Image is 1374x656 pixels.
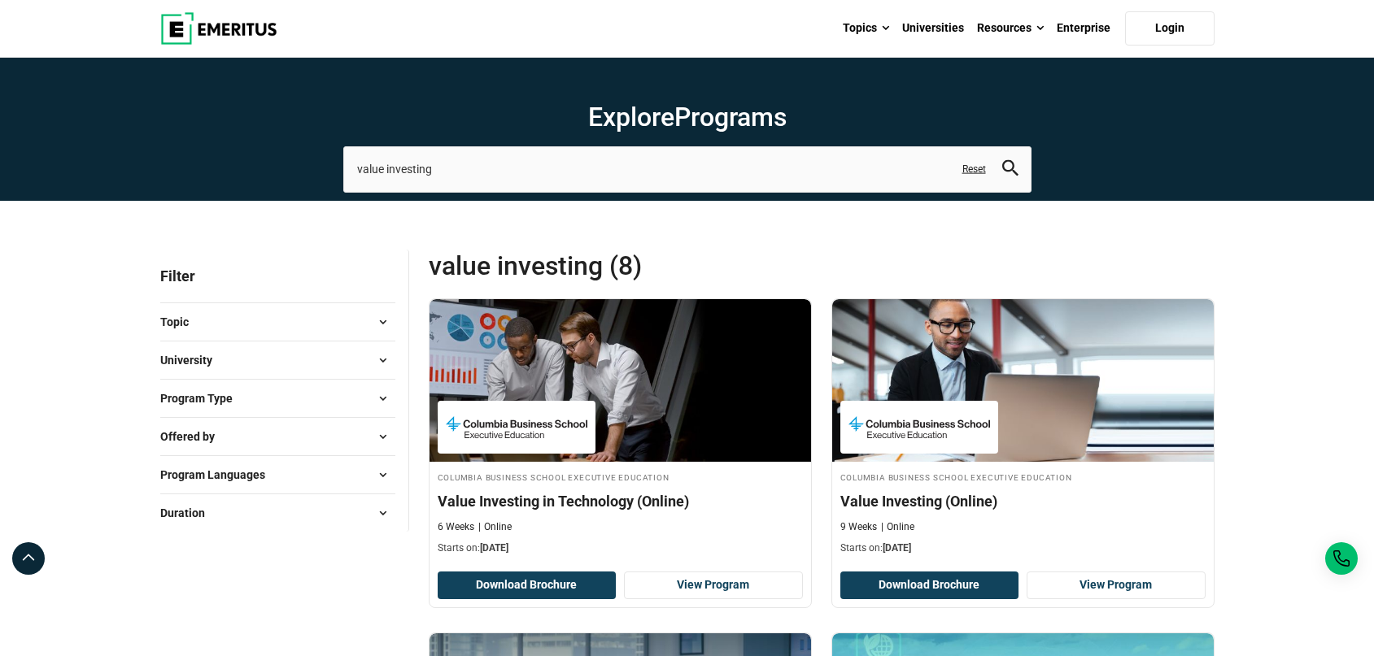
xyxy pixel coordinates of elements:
input: search-page [343,146,1032,192]
button: Download Brochure [438,571,617,599]
button: Program Type [160,386,395,411]
p: 9 Weeks [840,520,877,534]
span: [DATE] [883,542,911,554]
span: value investing (8) [429,250,822,282]
button: Topic [160,310,395,334]
h4: Columbia Business School Executive Education [840,470,1206,484]
a: Reset search [962,163,986,176]
button: University [160,348,395,372]
a: search [1002,164,1019,180]
p: Starts on: [840,541,1206,555]
span: Topic [160,313,202,331]
h4: Value Investing in Technology (Online) [438,491,803,511]
p: Online [881,520,914,534]
span: Programs [674,102,787,133]
span: Duration [160,504,218,522]
img: Columbia Business School Executive Education [848,409,990,445]
button: Offered by [160,424,395,449]
h1: Explore [343,101,1032,133]
img: Value Investing (Online) | Online Finance Course [832,299,1214,462]
a: View Program [624,571,803,599]
span: [DATE] [480,542,508,554]
span: Program Languages [160,466,278,484]
p: Starts on: [438,541,803,555]
span: University [160,351,225,369]
button: Download Brochure [840,571,1019,599]
img: Value Investing in Technology (Online) | Online Finance Course [430,299,811,462]
span: Offered by [160,428,228,445]
a: Finance Course by Columbia Business School Executive Education - October 16, 2025 Columbia Busine... [832,299,1214,564]
img: Columbia Business School Executive Education [446,409,587,445]
a: View Program [1027,571,1206,599]
h4: Value Investing (Online) [840,491,1206,511]
p: Online [478,520,512,534]
p: Filter [160,250,395,302]
h4: Columbia Business School Executive Education [438,470,803,484]
button: Duration [160,501,395,525]
a: Login [1125,11,1215,46]
span: Program Type [160,389,246,407]
button: search [1002,160,1019,179]
button: Program Languages [160,463,395,487]
a: Finance Course by Columbia Business School Executive Education - January 29, 2026 Columbia Busine... [430,299,811,564]
p: 6 Weeks [438,520,474,534]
